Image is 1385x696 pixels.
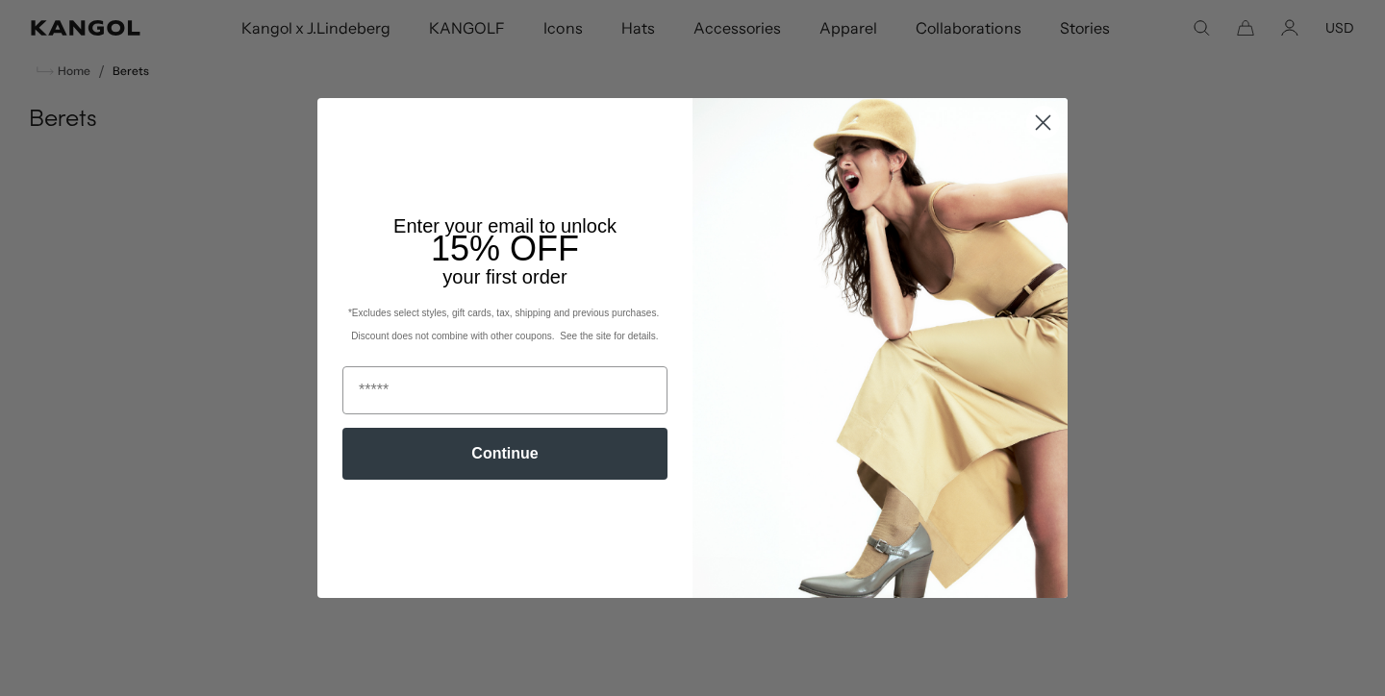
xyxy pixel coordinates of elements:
span: Enter your email to unlock [393,215,617,236]
span: *Excludes select styles, gift cards, tax, shipping and previous purchases. Discount does not comb... [348,308,662,341]
span: 15% OFF [431,229,579,268]
button: Continue [342,428,667,480]
span: your first order [442,266,567,287]
input: Email [342,366,667,414]
button: Close dialog [1026,106,1060,139]
img: 93be19ad-e773-4382-80b9-c9d740c9197f.jpeg [692,98,1068,598]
